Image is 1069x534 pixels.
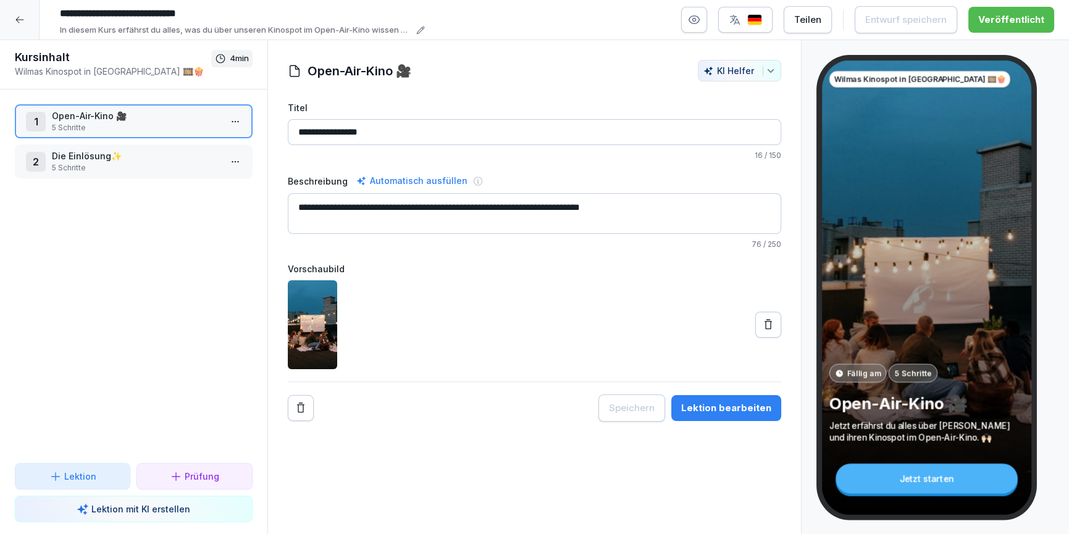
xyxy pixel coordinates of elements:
[15,463,130,490] button: Lektion
[136,463,252,490] button: Prüfung
[829,420,1024,443] p: Jetzt erfährst du alles über [PERSON_NAME] und ihren Kinospot im Open-Air-Kino. 🙌🏻
[15,496,253,522] button: Lektion mit KI erstellen
[855,6,957,33] button: Entwurf speichern
[26,112,46,131] div: 1
[308,62,411,80] h1: Open-Air-Kino 🎥
[755,151,763,160] span: 16
[671,395,781,421] button: Lektion bearbeiten
[968,7,1054,33] button: Veröffentlicht
[829,393,1024,414] p: Open-Air-Kino 🎥
[703,65,776,76] div: KI Helfer
[609,401,655,415] div: Speichern
[598,394,665,422] button: Speichern
[747,14,762,26] img: de.svg
[288,239,782,250] p: / 250
[836,464,1018,493] div: Jetzt starten
[26,152,46,172] div: 2
[185,470,219,483] p: Prüfung
[52,122,220,133] p: 5 Schritte
[288,280,337,369] img: c9lwsvxji6uow6x72iw5czcm.png
[784,6,832,33] button: Teilen
[288,150,782,161] p: / 150
[834,73,1005,85] p: Wilmas Kinospot in [GEOGRAPHIC_DATA] 🎞️🍿
[64,470,96,483] p: Lektion
[752,240,761,249] span: 76
[847,367,881,378] p: Fällig am
[354,173,470,188] div: Automatisch ausfüllen
[288,395,314,421] button: Remove
[288,262,782,275] label: Vorschaubild
[52,109,220,122] p: Open-Air-Kino 🎥
[91,503,190,515] p: Lektion mit KI erstellen
[681,401,771,415] div: Lektion bearbeiten
[52,162,220,173] p: 5 Schritte
[865,13,947,27] div: Entwurf speichern
[60,24,413,36] p: In diesem Kurs erfährst du alles, was du über unseren Kinospot im Open-Air-Kino wissen musst! 🎥
[894,367,931,378] p: 5 Schritte
[15,65,211,78] p: Wilmas Kinospot in [GEOGRAPHIC_DATA] 🎞️🍿
[230,52,249,65] p: 4 min
[978,13,1044,27] div: Veröffentlicht
[288,101,782,114] label: Titel
[698,60,781,81] button: KI Helfer
[288,175,348,188] label: Beschreibung
[15,144,253,178] div: 2Die Einlösung✨5 Schritte
[15,104,253,138] div: 1Open-Air-Kino 🎥5 Schritte
[794,13,821,27] div: Teilen
[15,50,211,65] h1: Kursinhalt
[52,149,220,162] p: Die Einlösung✨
